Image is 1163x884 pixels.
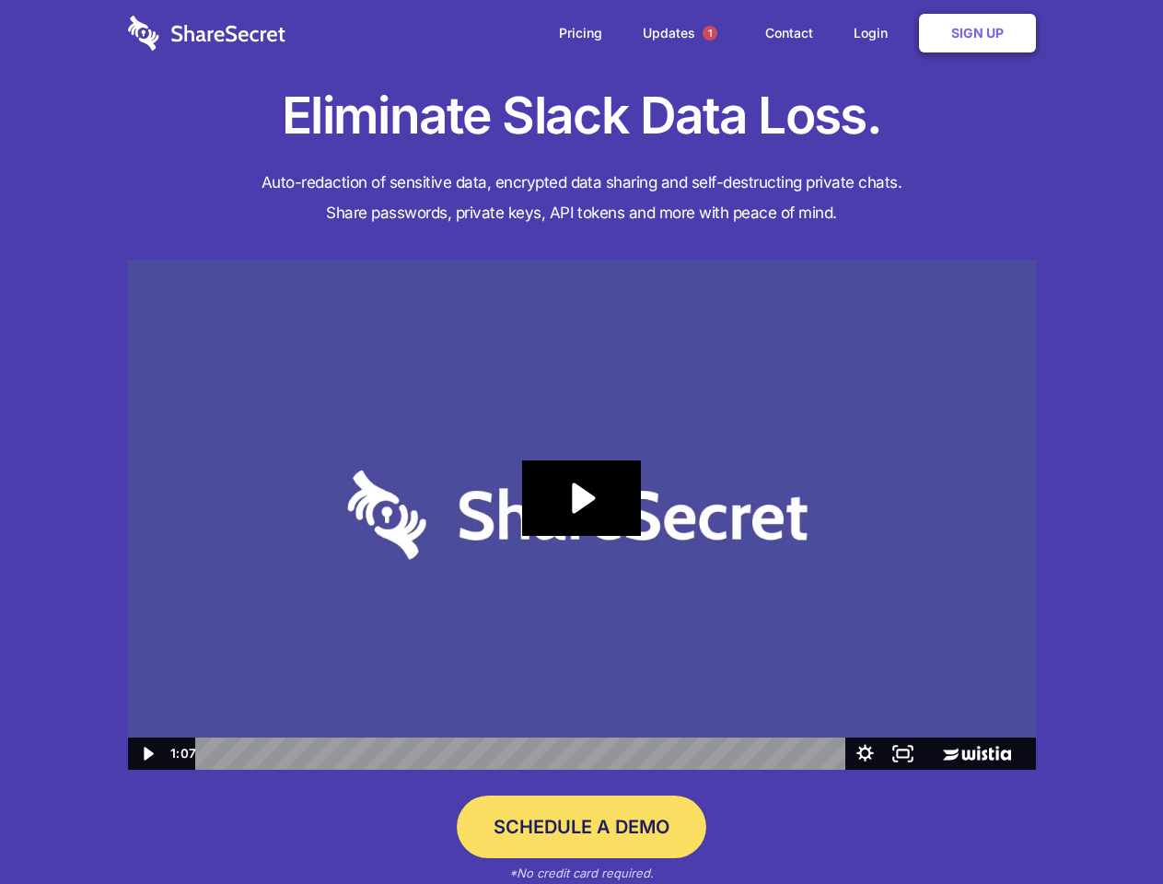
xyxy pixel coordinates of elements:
button: Play Video [128,738,166,770]
h1: Eliminate Slack Data Loss. [128,83,1036,149]
iframe: Drift Widget Chat Controller [1071,792,1141,862]
a: Login [835,5,915,62]
img: Sharesecret [128,260,1036,771]
h4: Auto-redaction of sensitive data, encrypted data sharing and self-destructing private chats. Shar... [128,168,1036,228]
img: logo-wordmark-white-trans-d4663122ce5f474addd5e946df7df03e33cb6a1c49d2221995e7729f52c070b2.svg [128,16,285,51]
a: Contact [747,5,832,62]
a: Pricing [541,5,621,62]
